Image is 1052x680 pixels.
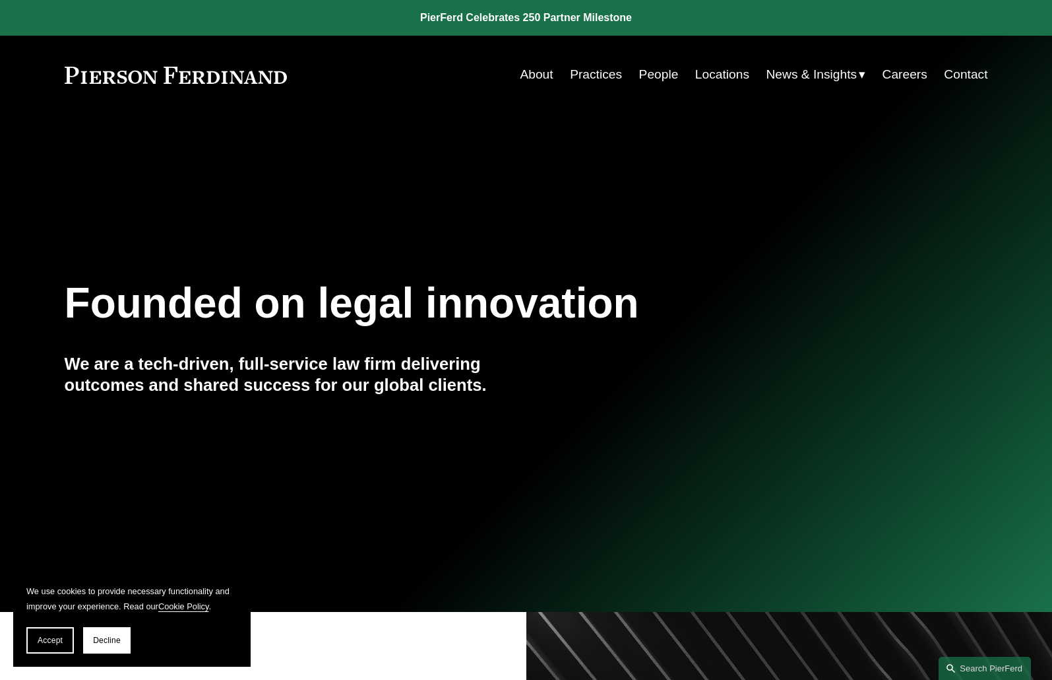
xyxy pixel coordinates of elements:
a: Contact [944,62,987,87]
a: folder dropdown [766,62,866,87]
a: Cookie Policy [158,601,209,611]
button: Accept [26,627,74,654]
p: We use cookies to provide necessary functionality and improve your experience. Read our . [26,584,237,614]
span: Decline [93,636,121,645]
button: Decline [83,627,131,654]
span: News & Insights [766,63,857,86]
a: Search this site [939,657,1031,680]
a: Locations [695,62,749,87]
a: Careers [882,62,927,87]
a: About [520,62,553,87]
h4: We are a tech-driven, full-service law firm delivering outcomes and shared success for our global... [65,353,526,396]
section: Cookie banner [13,570,251,667]
h1: Founded on legal innovation [65,279,834,327]
a: People [639,62,679,87]
span: Accept [38,636,63,645]
a: Practices [570,62,622,87]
